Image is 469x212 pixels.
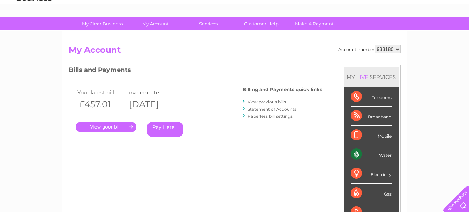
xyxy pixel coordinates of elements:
[248,107,296,112] a: Statement of Accounts
[243,87,322,92] h4: Billing and Payments quick links
[126,88,176,97] td: Invoice date
[70,4,400,34] div: Clear Business is a trading name of Verastar Limited (registered in [GEOGRAPHIC_DATA] No. 3667643...
[233,17,290,30] a: Customer Help
[423,30,440,35] a: Contact
[126,97,176,111] th: [DATE]
[446,30,462,35] a: Log out
[346,30,360,35] a: Water
[351,126,392,145] div: Mobile
[338,3,386,12] a: 0333 014 3131
[76,88,126,97] td: Your latest bill
[69,45,401,58] h2: My Account
[351,164,392,183] div: Electricity
[180,17,237,30] a: Services
[127,17,184,30] a: My Account
[344,67,399,87] div: MY SERVICES
[76,97,126,111] th: £457.01
[76,122,136,132] a: .
[286,17,343,30] a: Make A Payment
[351,145,392,164] div: Water
[383,30,404,35] a: Telecoms
[248,114,293,119] a: Paperless bill settings
[69,65,322,77] h3: Bills and Payments
[74,17,131,30] a: My Clear Business
[351,184,392,203] div: Gas
[364,30,379,35] a: Energy
[338,45,401,53] div: Account number
[408,30,418,35] a: Blog
[147,122,183,137] a: Pay Here
[16,18,52,39] img: logo.png
[355,74,370,80] div: LIVE
[351,87,392,107] div: Telecoms
[248,99,286,104] a: View previous bills
[351,107,392,126] div: Broadband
